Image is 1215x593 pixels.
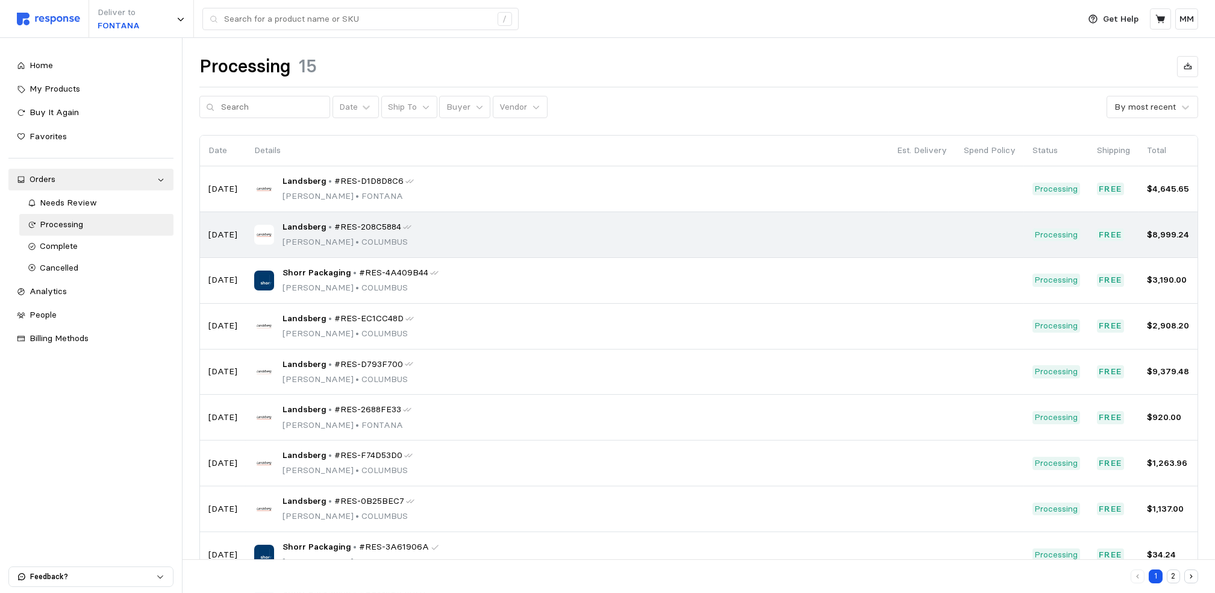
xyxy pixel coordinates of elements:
[446,101,470,114] p: Buyer
[208,274,237,287] p: [DATE]
[283,419,412,432] p: [PERSON_NAME] FONTANA
[353,266,357,280] p: •
[1147,319,1189,333] p: $2,908.20
[1097,144,1130,157] p: Shipping
[328,221,332,234] p: •
[30,131,67,142] span: Favorites
[334,221,401,234] span: #RES-208C5884
[254,144,880,157] p: Details
[208,503,237,516] p: [DATE]
[1147,548,1189,562] p: $34.24
[208,365,237,378] p: [DATE]
[283,373,414,386] p: [PERSON_NAME] COLUMBUS
[499,101,527,114] p: Vendor
[354,510,361,521] span: •
[254,453,274,473] img: Landsberg
[254,316,274,336] img: Landsberg
[1099,365,1122,378] p: Free
[439,96,490,119] button: Buyer
[1035,183,1078,196] p: Processing
[1147,274,1189,287] p: $3,190.00
[8,169,173,190] a: Orders
[498,12,512,27] div: /
[1035,548,1078,562] p: Processing
[328,403,332,416] p: •
[30,173,152,186] div: Orders
[339,101,358,113] div: Date
[1099,274,1122,287] p: Free
[199,55,290,78] h1: Processing
[8,328,173,350] a: Billing Methods
[8,55,173,77] a: Home
[1035,365,1078,378] p: Processing
[334,495,404,508] span: #RES-0B25BEC7
[1099,183,1122,196] p: Free
[283,190,414,203] p: [PERSON_NAME] FONTANA
[40,262,79,273] span: Cancelled
[334,312,404,325] span: #RES-EC1CC48D
[1147,411,1189,424] p: $920.00
[1147,457,1189,470] p: $1,263.96
[1035,457,1078,470] p: Processing
[283,312,326,325] span: Landsberg
[283,175,326,188] span: Landsberg
[30,309,57,320] span: People
[1035,274,1078,287] p: Processing
[1099,503,1122,516] p: Free
[254,362,274,381] img: Landsberg
[328,449,332,462] p: •
[283,327,414,340] p: [PERSON_NAME] COLUMBUS
[328,495,332,508] p: •
[1147,144,1189,157] p: Total
[1147,365,1189,378] p: $9,379.48
[1081,8,1146,31] button: Get Help
[8,78,173,100] a: My Products
[334,449,402,462] span: #RES-F74D53D0
[334,175,404,188] span: #RES-D1D8D8C6
[354,282,361,293] span: •
[40,219,84,230] span: Processing
[299,55,317,78] h1: 15
[283,495,326,508] span: Landsberg
[208,228,237,242] p: [DATE]
[328,175,332,188] p: •
[1147,183,1189,196] p: $4,645.65
[353,541,357,554] p: •
[283,541,351,554] span: Shorr Packaging
[19,214,173,236] a: Processing
[1114,101,1176,113] div: By most recent
[354,190,361,201] span: •
[354,419,361,430] span: •
[1099,548,1122,562] p: Free
[208,457,237,470] p: [DATE]
[283,556,440,569] p: [PERSON_NAME] JUPITER
[1035,503,1078,516] p: Processing
[283,281,439,295] p: [PERSON_NAME] COLUMBUS
[283,403,326,416] span: Landsberg
[1035,228,1078,242] p: Processing
[8,304,173,326] a: People
[254,499,274,519] img: Landsberg
[283,510,415,523] p: [PERSON_NAME] COLUMBUS
[254,225,274,245] img: Landsberg
[208,183,237,196] p: [DATE]
[283,266,351,280] span: Shorr Packaging
[283,464,413,477] p: [PERSON_NAME] COLUMBUS
[30,107,79,118] span: Buy It Again
[1035,411,1078,424] p: Processing
[19,236,173,257] a: Complete
[283,221,326,234] span: Landsberg
[334,403,401,416] span: #RES-2688FE33
[254,271,274,290] img: Shorr Packaging
[30,333,89,344] span: Billing Methods
[328,358,332,371] p: •
[30,571,156,582] p: Feedback?
[1147,228,1189,242] p: $8,999.24
[98,19,140,33] p: FONTANA
[1147,503,1189,516] p: $1,137.00
[359,541,429,554] span: #RES-3A61906A
[283,449,326,462] span: Landsberg
[354,556,361,567] span: •
[208,319,237,333] p: [DATE]
[30,60,53,71] span: Home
